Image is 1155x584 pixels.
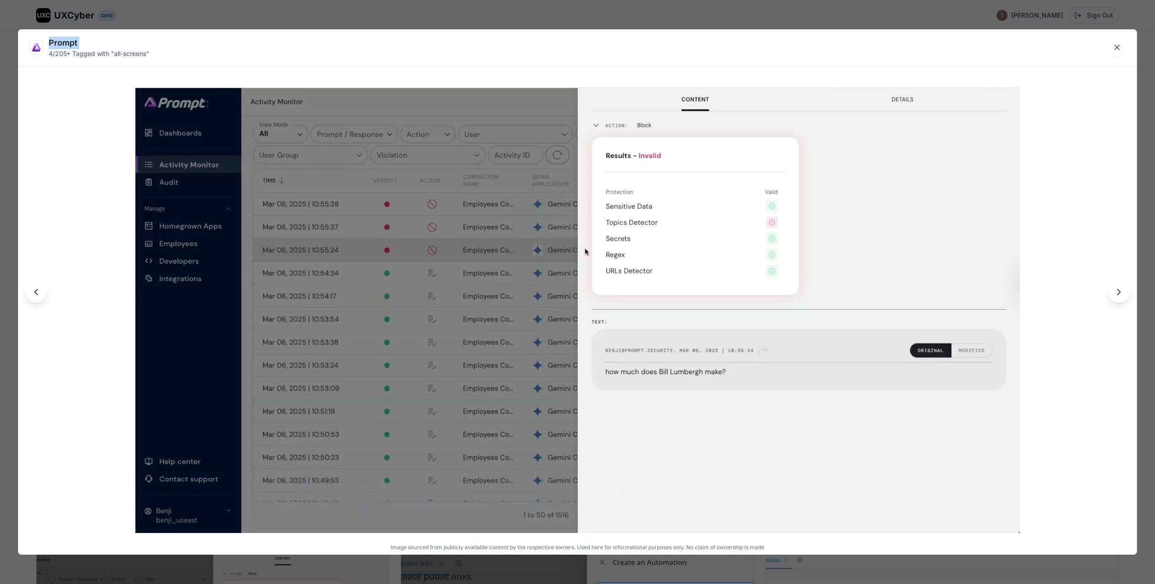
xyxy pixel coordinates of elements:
[1108,281,1130,303] button: Next image
[22,544,1133,551] p: Image sourced from publicly available content by the respective owners. Used here for information...
[29,41,43,54] img: Prompt logo
[135,87,1020,533] img: Prompt image 4
[49,37,149,49] div: Prompt
[1108,38,1126,56] button: Close lightbox
[49,49,149,58] div: 4 / 205 • Tagged with " all-screens "
[25,281,47,303] button: Previous image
